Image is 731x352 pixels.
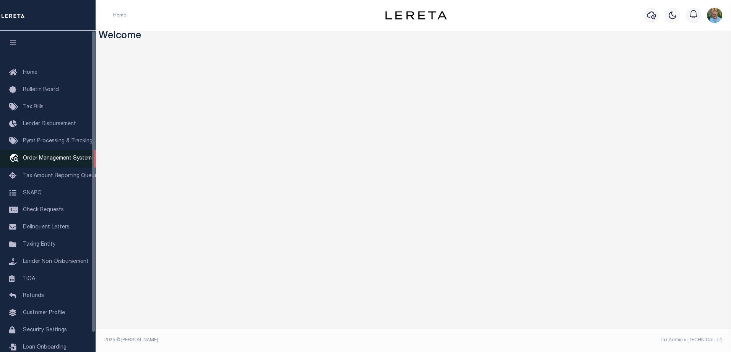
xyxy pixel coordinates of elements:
[23,328,67,333] span: Security Settings
[99,31,728,42] h3: Welcome
[23,207,64,213] span: Check Requests
[23,276,35,281] span: TIQA
[113,12,126,19] li: Home
[385,11,447,20] img: logo-dark.svg
[23,293,44,298] span: Refunds
[23,139,93,144] span: Pymt Processing & Tracking
[23,156,92,161] span: Order Management System
[23,104,44,110] span: Tax Bills
[23,87,59,93] span: Bulletin Board
[23,310,65,316] span: Customer Profile
[23,345,67,350] span: Loan Onboarding
[23,225,70,230] span: Delinquent Letters
[23,173,97,179] span: Tax Amount Reporting Queue
[23,190,42,196] span: SNAPQ
[23,259,89,264] span: Lender Non-Disbursement
[23,242,55,247] span: Taxing Entity
[419,337,723,344] div: Tax Admin v.[TECHNICAL_ID]
[9,154,21,164] i: travel_explore
[99,337,414,344] div: 2025 © [PERSON_NAME].
[23,70,37,75] span: Home
[23,121,76,127] span: Lender Disbursement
